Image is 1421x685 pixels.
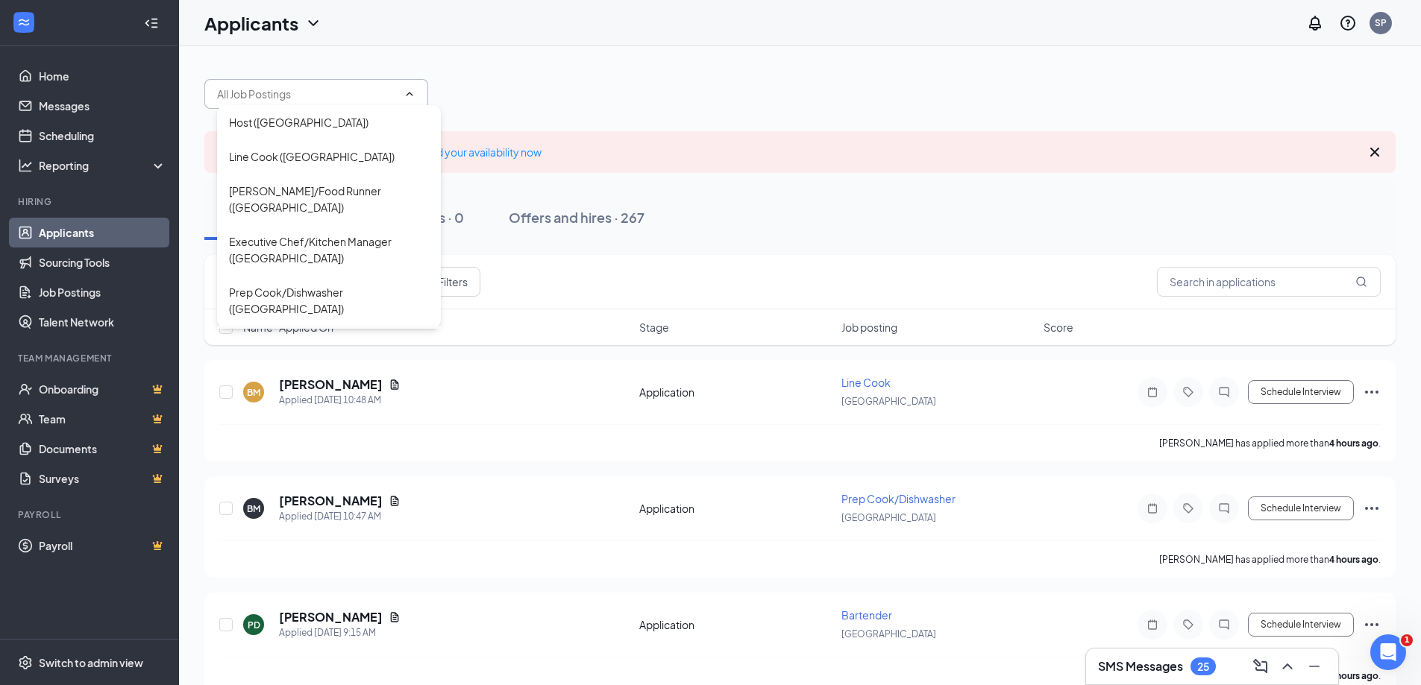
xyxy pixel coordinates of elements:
svg: Settings [18,655,33,670]
span: [GEOGRAPHIC_DATA] [841,512,936,523]
div: SP [1375,16,1387,29]
a: DocumentsCrown [39,434,166,464]
p: [PERSON_NAME] has applied more than . [1159,553,1381,566]
a: PayrollCrown [39,531,166,561]
h5: [PERSON_NAME] [279,376,383,393]
span: Line Cook [841,376,891,389]
button: ComposeMessage [1249,654,1273,678]
svg: Analysis [18,158,33,173]
svg: Collapse [144,16,159,31]
svg: Ellipses [1363,499,1381,517]
svg: ChevronUp [1279,657,1296,675]
div: Host ([GEOGRAPHIC_DATA]) [229,114,368,130]
span: Bartender [841,608,892,622]
svg: Note [1144,502,1161,514]
span: Score [1044,320,1073,335]
a: Add your availability now [423,145,542,159]
div: [PERSON_NAME]/Food Runner ([GEOGRAPHIC_DATA]) [229,183,429,215]
div: Applied [DATE] 9:15 AM [279,625,401,640]
a: Messages [39,91,166,121]
div: Reporting [39,158,167,173]
a: Home [39,61,166,91]
svg: WorkstreamLogo [16,15,31,30]
iframe: Intercom live chat [1370,634,1406,670]
div: Line Cook ([GEOGRAPHIC_DATA]) [229,148,395,165]
svg: ChatInactive [1215,386,1233,398]
a: OnboardingCrown [39,374,166,404]
svg: MagnifyingGlass [1355,276,1367,288]
svg: QuestionInfo [1339,14,1357,32]
b: 4 hours ago [1329,554,1378,565]
svg: ChatInactive [1215,619,1233,631]
b: 4 hours ago [1329,438,1378,449]
div: Applied [DATE] 10:47 AM [279,509,401,524]
h1: Applicants [204,10,298,36]
svg: ChevronUp [404,88,415,100]
h5: [PERSON_NAME] [279,493,383,509]
div: Applied [DATE] 10:48 AM [279,393,401,408]
svg: Tag [1179,386,1197,398]
a: TeamCrown [39,404,166,434]
a: Scheduling [39,121,166,151]
button: Minimize [1302,654,1326,678]
a: Talent Network [39,307,166,337]
div: Application [639,501,832,516]
svg: Document [389,379,401,391]
button: Filter Filters [404,267,480,297]
svg: Ellipses [1363,383,1381,401]
div: BM [247,386,260,399]
svg: ChatInactive [1215,502,1233,514]
svg: Note [1144,386,1161,398]
div: Prep Cook/Dishwasher ([GEOGRAPHIC_DATA]) [229,284,429,317]
span: [GEOGRAPHIC_DATA] [841,396,936,407]
svg: Tag [1179,502,1197,514]
a: Job Postings [39,277,166,307]
button: ChevronUp [1276,654,1299,678]
a: Applicants [39,218,166,247]
span: 1 [1401,634,1413,646]
button: Schedule Interview [1248,496,1354,520]
svg: Note [1144,619,1161,631]
input: Search in applications [1157,267,1381,297]
svg: Document [389,611,401,623]
div: 25 [1197,660,1209,673]
a: SurveysCrown [39,464,166,493]
button: Schedule Interview [1248,380,1354,404]
div: Application [639,617,832,632]
input: All Job Postings [217,86,398,102]
span: Job posting [841,320,897,335]
div: Switch to admin view [39,655,143,670]
button: Schedule Interview [1248,613,1354,637]
div: Hiring [18,195,163,208]
h3: SMS Messages [1098,658,1183,675]
div: Executive Chef/Kitchen Manager ([GEOGRAPHIC_DATA]) [229,233,429,266]
b: 6 hours ago [1329,670,1378,681]
span: [GEOGRAPHIC_DATA] [841,628,936,640]
div: Offers and hires · 267 [509,208,644,227]
p: [PERSON_NAME] has applied more than . [1159,437,1381,449]
svg: Cross [1366,143,1384,161]
div: Application [639,385,832,400]
a: Sourcing Tools [39,247,166,277]
div: BM [247,502,260,515]
svg: Ellipses [1363,616,1381,634]
svg: Minimize [1305,657,1323,675]
svg: Tag [1179,619,1197,631]
div: PD [248,619,260,631]
svg: Document [389,495,401,507]
div: Team Management [18,352,163,364]
h5: [PERSON_NAME] [279,609,383,625]
div: Payroll [18,508,163,521]
span: Prep Cook/Dishwasher [841,492,956,505]
svg: Notifications [1306,14,1324,32]
svg: ChevronDown [304,14,322,32]
span: Stage [639,320,669,335]
svg: ComposeMessage [1252,657,1270,675]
